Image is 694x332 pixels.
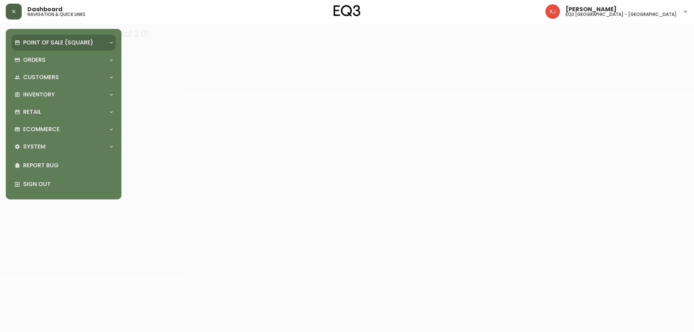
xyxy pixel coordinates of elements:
[12,156,116,175] div: Report Bug
[23,91,55,99] p: Inventory
[12,104,116,120] div: Retail
[12,52,116,68] div: Orders
[12,175,116,194] div: Sign Out
[12,35,116,51] div: Point of Sale (Square)
[545,4,560,19] img: 24a625d34e264d2520941288c4a55f8e
[12,139,116,155] div: System
[12,121,116,137] div: Ecommerce
[23,161,113,169] p: Report Bug
[23,73,59,81] p: Customers
[566,7,617,12] span: [PERSON_NAME]
[23,56,46,64] p: Orders
[566,12,677,17] h5: eq3 [GEOGRAPHIC_DATA] - [GEOGRAPHIC_DATA]
[27,7,63,12] span: Dashboard
[23,180,113,188] p: Sign Out
[27,12,85,17] h5: navigation & quick links
[23,143,46,151] p: System
[334,5,360,17] img: logo
[12,87,116,103] div: Inventory
[12,69,116,85] div: Customers
[23,108,41,116] p: Retail
[23,125,60,133] p: Ecommerce
[23,39,93,47] p: Point of Sale (Square)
